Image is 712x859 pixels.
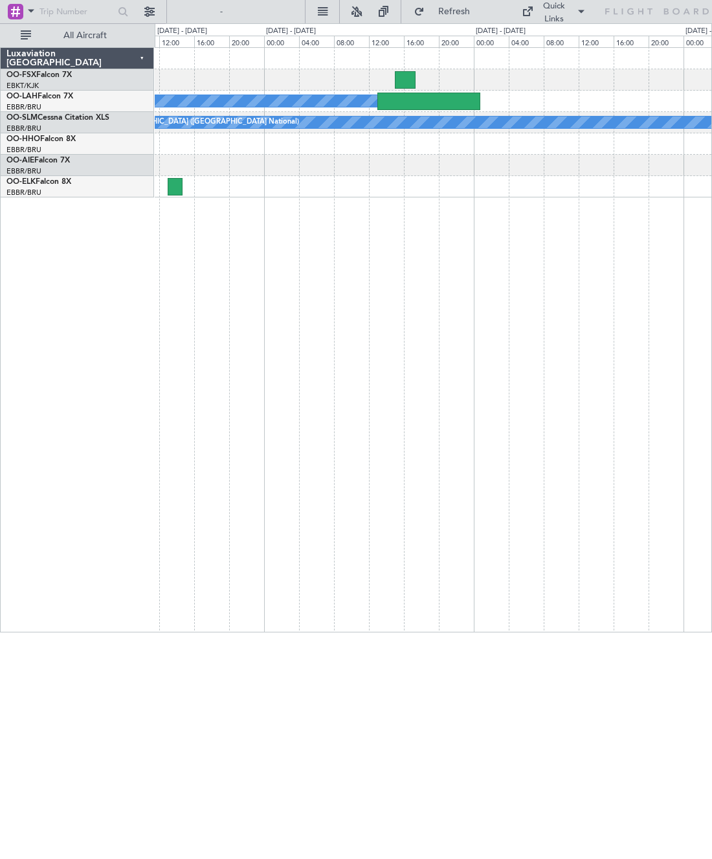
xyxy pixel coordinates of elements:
div: A/C Unavailable [GEOGRAPHIC_DATA] ([GEOGRAPHIC_DATA] National) [58,113,299,132]
div: 16:00 [404,36,439,47]
div: [DATE] - [DATE] [157,26,207,37]
div: 12:00 [369,36,404,47]
a: EBBR/BRU [6,188,41,197]
div: 08:00 [544,36,579,47]
div: 20:00 [439,36,474,47]
span: OO-FSX [6,71,36,79]
a: EBBR/BRU [6,145,41,155]
div: 04:00 [509,36,544,47]
a: OO-AIEFalcon 7X [6,157,70,164]
span: Refresh [427,7,482,16]
a: OO-SLMCessna Citation XLS [6,114,109,122]
div: 20:00 [229,36,264,47]
a: OO-FSXFalcon 7X [6,71,72,79]
span: OO-HHO [6,135,40,143]
div: 08:00 [334,36,369,47]
div: 04:00 [299,36,334,47]
div: 12:00 [579,36,614,47]
a: OO-HHOFalcon 8X [6,135,76,143]
span: All Aircraft [34,31,137,40]
div: 20:00 [649,36,684,47]
div: 16:00 [614,36,649,47]
div: 12:00 [159,36,194,47]
button: Quick Links [515,1,593,22]
a: EBBR/BRU [6,124,41,133]
button: All Aircraft [14,25,140,46]
span: OO-SLM [6,114,38,122]
div: [DATE] - [DATE] [266,26,316,37]
a: OO-ELKFalcon 8X [6,178,71,186]
div: [DATE] - [DATE] [476,26,526,37]
a: OO-LAHFalcon 7X [6,93,73,100]
input: Trip Number [39,2,114,21]
a: EBBR/BRU [6,102,41,112]
div: 00:00 [474,36,509,47]
div: 16:00 [194,36,229,47]
div: 00:00 [264,36,299,47]
span: OO-LAH [6,93,38,100]
span: OO-AIE [6,157,34,164]
a: EBKT/KJK [6,81,39,91]
button: Refresh [408,1,485,22]
a: EBBR/BRU [6,166,41,176]
span: OO-ELK [6,178,36,186]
